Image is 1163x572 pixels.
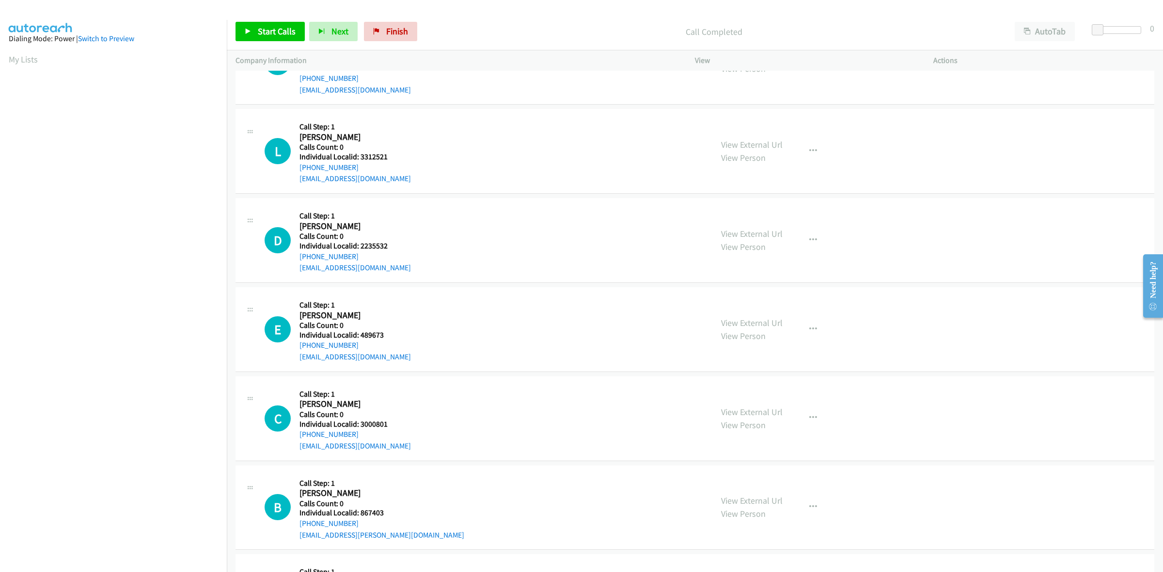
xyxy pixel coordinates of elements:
a: Start Calls [236,22,305,41]
a: [EMAIL_ADDRESS][DOMAIN_NAME] [299,352,411,361]
a: [PHONE_NUMBER] [299,163,359,172]
h5: Calls Count: 0 [299,321,411,330]
h5: Calls Count: 0 [299,142,411,152]
a: View External Url [721,139,783,150]
h5: Individual Localid: 867403 [299,508,464,518]
span: Finish [386,26,408,37]
p: Company Information [236,55,677,66]
p: View [695,55,916,66]
h5: Call Step: 1 [299,300,411,310]
div: Delay between calls (in seconds) [1097,26,1141,34]
a: My Lists [9,54,38,65]
a: [EMAIL_ADDRESS][DOMAIN_NAME] [299,263,411,272]
h1: B [265,494,291,520]
a: Finish [364,22,417,41]
a: [EMAIL_ADDRESS][DOMAIN_NAME] [299,85,411,94]
h1: L [265,138,291,164]
button: Next [309,22,358,41]
a: [PHONE_NUMBER] [299,74,359,83]
h5: Call Step: 1 [299,389,411,399]
a: View External Url [721,228,783,239]
a: [EMAIL_ADDRESS][DOMAIN_NAME] [299,174,411,183]
p: Call Completed [430,25,997,38]
h2: [PERSON_NAME] [299,221,401,232]
h2: [PERSON_NAME] [299,488,401,499]
h5: Call Step: 1 [299,122,411,132]
a: View External Url [721,317,783,328]
a: [PHONE_NUMBER] [299,252,359,261]
a: View External Url [721,495,783,506]
a: [PHONE_NUMBER] [299,519,359,528]
div: Dialing Mode: Power | [9,33,218,45]
h5: Calls Count: 0 [299,499,464,509]
h5: Individual Localid: 489673 [299,330,411,340]
a: View Person [721,241,766,252]
div: 0 [1150,22,1154,35]
h1: D [265,227,291,253]
span: Start Calls [258,26,296,37]
iframe: Dialpad [9,75,227,535]
div: The call is yet to be attempted [265,494,291,520]
h5: Individual Localid: 3000801 [299,419,411,429]
iframe: Resource Center [1135,247,1163,325]
h5: Call Step: 1 [299,211,411,221]
span: Next [331,26,348,37]
a: View Person [721,508,766,519]
p: Actions [933,55,1154,66]
h1: E [265,316,291,342]
a: View Person [721,419,766,431]
h5: Individual Localid: 3312521 [299,152,411,162]
h2: [PERSON_NAME] [299,399,401,410]
div: The call is yet to be attempted [265,316,291,342]
div: The call is yet to be attempted [265,138,291,164]
a: View Person [721,330,766,341]
div: The call is yet to be attempted [265,405,291,432]
h1: C [265,405,291,432]
h2: [PERSON_NAME] [299,310,401,321]
h5: Calls Count: 0 [299,232,411,241]
a: View Person [721,152,766,163]
a: [PHONE_NUMBER] [299,430,359,439]
h5: Call Step: 1 [299,479,464,488]
a: [EMAIL_ADDRESS][DOMAIN_NAME] [299,441,411,450]
button: AutoTab [1015,22,1075,41]
a: [EMAIL_ADDRESS][PERSON_NAME][DOMAIN_NAME] [299,530,464,540]
h5: Individual Localid: 2235532 [299,241,411,251]
h2: [PERSON_NAME] [299,132,401,143]
h5: Calls Count: 0 [299,410,411,419]
div: The call is yet to be attempted [265,227,291,253]
a: [PHONE_NUMBER] [299,340,359,350]
a: View External Url [721,406,783,417]
a: Switch to Preview [78,34,134,43]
